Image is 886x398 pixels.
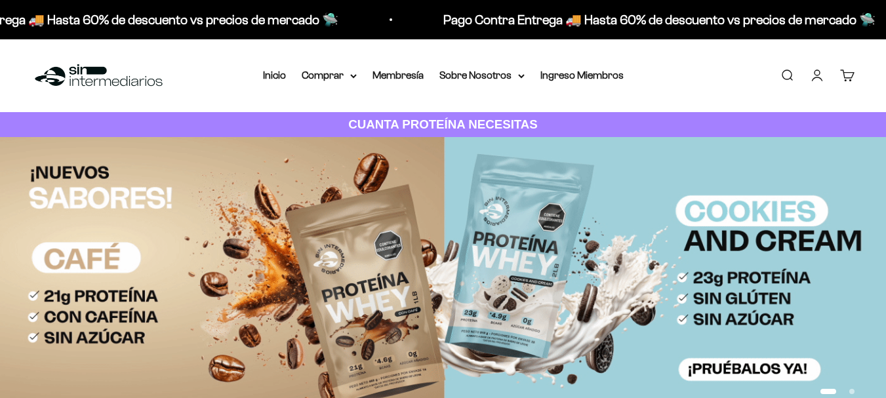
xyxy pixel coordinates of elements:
a: Ingreso Miembros [540,70,624,81]
strong: CUANTA PROTEÍNA NECESITAS [348,117,538,131]
summary: Comprar [302,67,357,84]
a: Membresía [373,70,424,81]
a: Inicio [263,70,286,81]
p: Pago Contra Entrega 🚚 Hasta 60% de descuento vs precios de mercado 🛸 [442,9,874,30]
summary: Sobre Nosotros [439,67,525,84]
